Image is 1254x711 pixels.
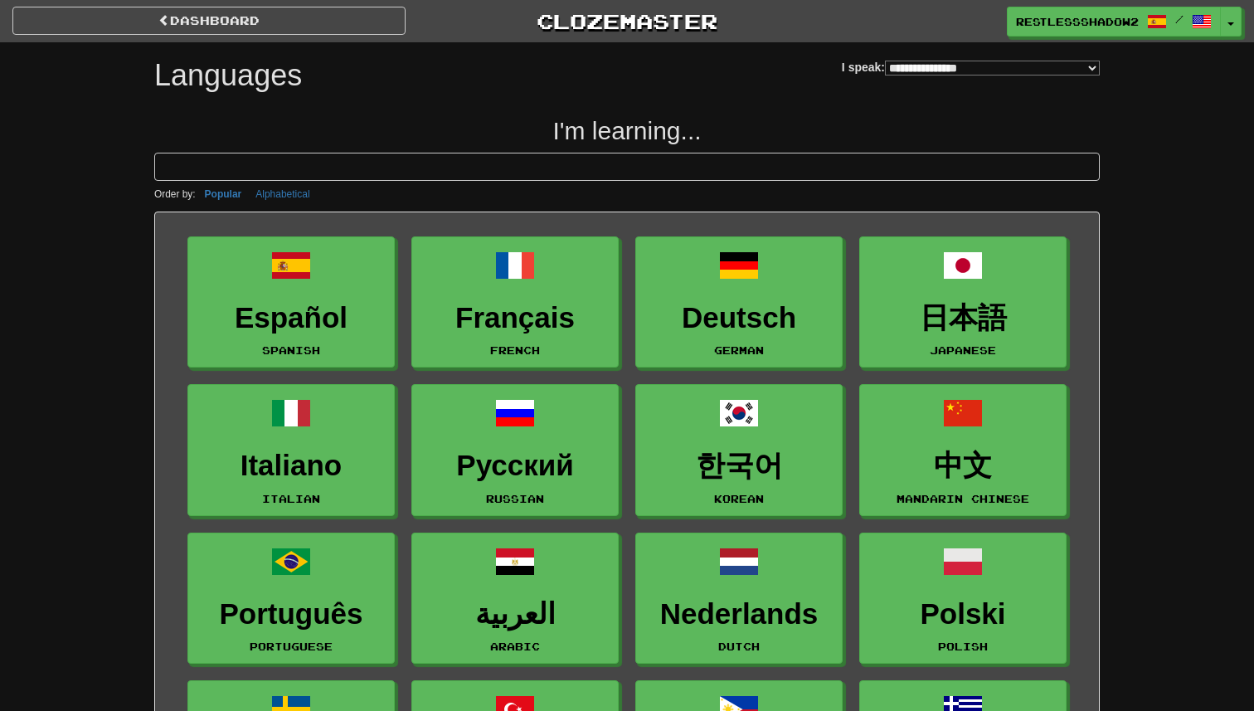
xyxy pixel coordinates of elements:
[1175,13,1184,25] span: /
[859,533,1067,665] a: PolskiPolish
[187,236,395,368] a: EspañolSpanish
[868,302,1057,334] h3: 日本語
[430,7,824,36] a: Clozemaster
[490,344,540,356] small: French
[490,640,540,652] small: Arabic
[1016,14,1139,29] span: RestlessShadow2811
[411,236,619,368] a: FrançaisFrench
[187,384,395,516] a: ItalianoItalian
[411,533,619,665] a: العربيةArabic
[154,188,196,200] small: Order by:
[154,59,302,92] h1: Languages
[187,533,395,665] a: PortuguêsPortuguese
[842,59,1100,75] label: I speak:
[714,344,764,356] small: German
[486,493,544,504] small: Russian
[868,450,1057,482] h3: 中文
[859,384,1067,516] a: 中文Mandarin Chinese
[644,450,834,482] h3: 한국어
[938,640,988,652] small: Polish
[197,598,386,631] h3: Português
[12,7,406,35] a: dashboard
[718,640,760,652] small: Dutch
[250,640,333,652] small: Portuguese
[411,384,619,516] a: РусскийRussian
[262,344,320,356] small: Spanish
[262,493,320,504] small: Italian
[859,236,1067,368] a: 日本語Japanese
[420,598,610,631] h3: العربية
[635,384,843,516] a: 한국어Korean
[154,117,1100,144] h2: I'm learning...
[197,302,386,334] h3: Español
[635,533,843,665] a: NederlandsDutch
[714,493,764,504] small: Korean
[644,302,834,334] h3: Deutsch
[1007,7,1221,37] a: RestlessShadow2811 /
[420,302,610,334] h3: Français
[197,450,386,482] h3: Italiano
[644,598,834,631] h3: Nederlands
[200,185,247,203] button: Popular
[250,185,314,203] button: Alphabetical
[420,450,610,482] h3: Русский
[635,236,843,368] a: DeutschGerman
[930,344,996,356] small: Japanese
[868,598,1057,631] h3: Polski
[885,61,1100,75] select: I speak:
[897,493,1029,504] small: Mandarin Chinese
